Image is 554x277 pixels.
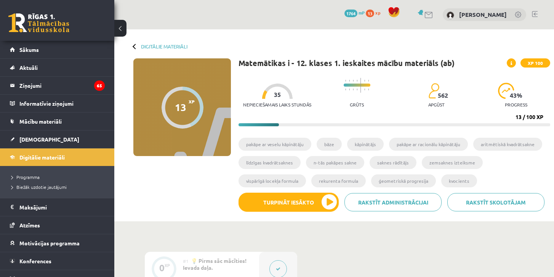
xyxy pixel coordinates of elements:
a: Digitālie materiāli [141,43,187,49]
li: ģeometriskā progresija [371,174,436,187]
a: Motivācijas programma [10,234,105,252]
p: progress [505,102,527,107]
span: Aktuāli [19,64,38,71]
img: icon-short-line-57e1e144782c952c97e751825c79c345078a6d821885a25fce030b3d8c18986b.svg [345,89,346,90]
li: pakāpe ar racionālu kāpinātāju [389,138,468,151]
span: 💡 Pirms sāc mācīties! Ievada daļa. [183,257,247,271]
img: icon-long-line-d9ea69661e0d244f92f715978eff75569469978d946b2353a9bb055b3ed8787d.svg [360,78,361,93]
span: Sākums [19,46,39,53]
img: Kristofs Lācis [447,11,454,19]
a: Informatīvie ziņojumi [10,95,105,112]
img: icon-short-line-57e1e144782c952c97e751825c79c345078a6d821885a25fce030b3d8c18986b.svg [368,89,369,90]
li: rekurenta formula [311,174,366,187]
i: 65 [94,81,105,91]
a: Maksājumi [10,198,105,216]
img: icon-short-line-57e1e144782c952c97e751825c79c345078a6d821885a25fce030b3d8c18986b.svg [349,89,350,90]
img: students-c634bb4e5e11cddfef0936a35e636f08e4e9abd3cc4e673bd6f9a4125e45ecb1.svg [428,83,439,99]
span: 13 [366,10,374,17]
span: Mācību materiāli [19,118,62,125]
img: icon-short-line-57e1e144782c952c97e751825c79c345078a6d821885a25fce030b3d8c18986b.svg [357,80,357,82]
span: Motivācijas programma [19,240,80,246]
legend: Informatīvie ziņojumi [19,95,105,112]
button: Turpināt iesākto [239,193,339,212]
span: 562 [438,92,448,99]
span: xp [375,10,380,16]
img: icon-short-line-57e1e144782c952c97e751825c79c345078a6d821885a25fce030b3d8c18986b.svg [345,80,346,82]
a: Aktuāli [10,59,105,76]
li: aritmētiskā kvadrātsakne [473,138,542,151]
a: 1764 mP [344,10,365,16]
li: kāpinātājs [347,138,384,151]
span: Atzīmes [19,222,40,229]
span: [DEMOGRAPHIC_DATA] [19,136,79,143]
img: icon-short-line-57e1e144782c952c97e751825c79c345078a6d821885a25fce030b3d8c18986b.svg [364,89,365,90]
div: 0 [159,264,165,271]
li: zemsaknes izteiksme [422,156,483,169]
li: bāze [317,138,342,151]
img: icon-short-line-57e1e144782c952c97e751825c79c345078a6d821885a25fce030b3d8c18986b.svg [357,89,357,90]
a: Biežāk uzdotie jautājumi [11,184,107,190]
img: icon-short-line-57e1e144782c952c97e751825c79c345078a6d821885a25fce030b3d8c18986b.svg [368,80,369,82]
li: pakāpe ar veselu kāpinātāju [239,138,311,151]
a: [PERSON_NAME] [459,11,507,18]
a: Ziņojumi65 [10,77,105,94]
p: apgūst [428,102,445,107]
li: n-tās pakāpes sakne [306,156,364,169]
span: XP [189,99,195,104]
span: 1764 [344,10,357,17]
a: Digitālie materiāli [10,148,105,166]
a: Rakstīt administrācijai [344,193,442,211]
p: Grūts [350,102,364,107]
span: Konferences [19,258,51,264]
span: Biežāk uzdotie jautājumi [11,184,67,190]
a: Rīgas 1. Tālmācības vidusskola [8,13,69,32]
span: #1 [183,258,189,264]
img: icon-progress-161ccf0a02000e728c5f80fcf4c31c7af3da0e1684b2b1d7c360e028c24a22f1.svg [498,83,514,99]
span: Digitālie materiāli [19,154,65,161]
span: 35 [274,91,281,98]
h1: Matemātikas i - 12. klases 1. ieskaites mācību materiāls (ab) [239,58,455,68]
legend: Maksājumi [19,198,105,216]
div: XP [165,263,170,267]
a: Mācību materiāli [10,113,105,130]
span: mP [359,10,365,16]
a: Konferences [10,252,105,270]
p: Nepieciešamais laiks stundās [243,102,311,107]
span: 43 % [510,92,523,99]
a: [DEMOGRAPHIC_DATA] [10,130,105,148]
img: icon-short-line-57e1e144782c952c97e751825c79c345078a6d821885a25fce030b3d8c18986b.svg [349,80,350,82]
legend: Ziņojumi [19,77,105,94]
a: Atzīmes [10,216,105,234]
li: līdzīgas kvadrātsaknes [239,156,301,169]
img: icon-short-line-57e1e144782c952c97e751825c79c345078a6d821885a25fce030b3d8c18986b.svg [364,80,365,82]
a: Rakstīt skolotājam [447,193,544,211]
li: vispārīgā locekļa formula [239,174,306,187]
a: 13 xp [366,10,384,16]
div: 13 [175,101,186,113]
span: XP 100 [520,58,550,68]
a: Programma [11,174,107,180]
li: kvocients [441,174,477,187]
span: Programma [11,174,40,180]
li: saknes rādītājs [370,156,416,169]
a: Sākums [10,41,105,58]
